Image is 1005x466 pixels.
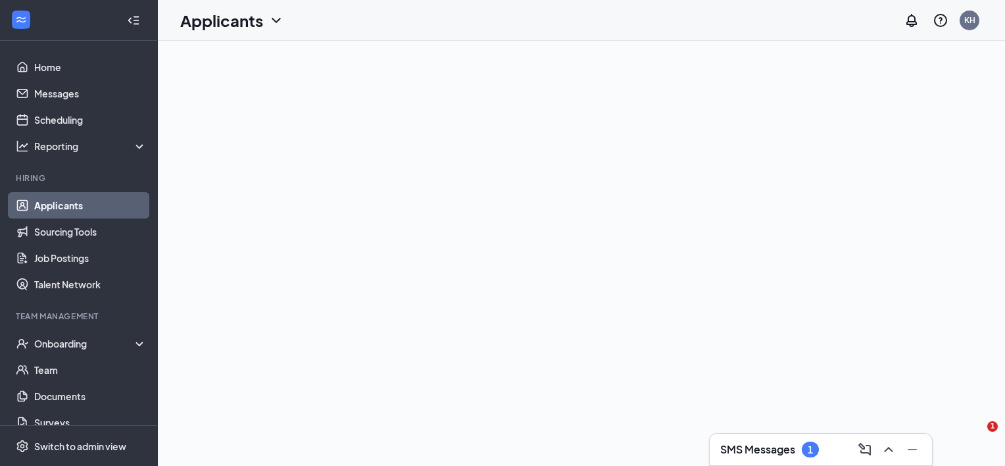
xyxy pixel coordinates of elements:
div: Hiring [16,172,144,184]
svg: ChevronUp [881,442,896,457]
a: Applicants [34,192,147,219]
svg: Collapse [127,14,140,27]
iframe: Intercom live chat [960,421,992,453]
button: ChevronUp [877,439,898,460]
a: Job Postings [34,245,147,271]
div: Switch to admin view [34,440,126,453]
svg: ChevronDown [268,13,284,28]
div: Onboarding [34,337,147,350]
a: Messages [34,80,147,107]
h3: SMS Messages [720,442,795,457]
h1: Applicants [180,9,263,32]
svg: Minimize [904,442,920,457]
a: Scheduling [34,107,147,133]
button: Minimize [900,439,921,460]
svg: Analysis [16,140,29,153]
svg: Settings [16,440,29,453]
div: Team Management [16,311,144,322]
a: Team [34,357,147,383]
a: Sourcing Tools [34,219,147,245]
a: Talent Network [34,271,147,298]
span: 1 [987,421,998,432]
svg: Notifications [904,13,919,28]
button: ComposeMessage [853,439,874,460]
svg: UserCheck [16,337,29,350]
a: Surveys [34,409,147,436]
div: KH [964,14,975,26]
a: Documents [34,383,147,409]
div: Reporting [34,140,147,153]
a: Home [34,54,147,80]
div: 1 [808,444,813,455]
svg: WorkstreamLogo [14,13,28,26]
svg: ComposeMessage [857,442,873,457]
svg: QuestionInfo [933,13,948,28]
